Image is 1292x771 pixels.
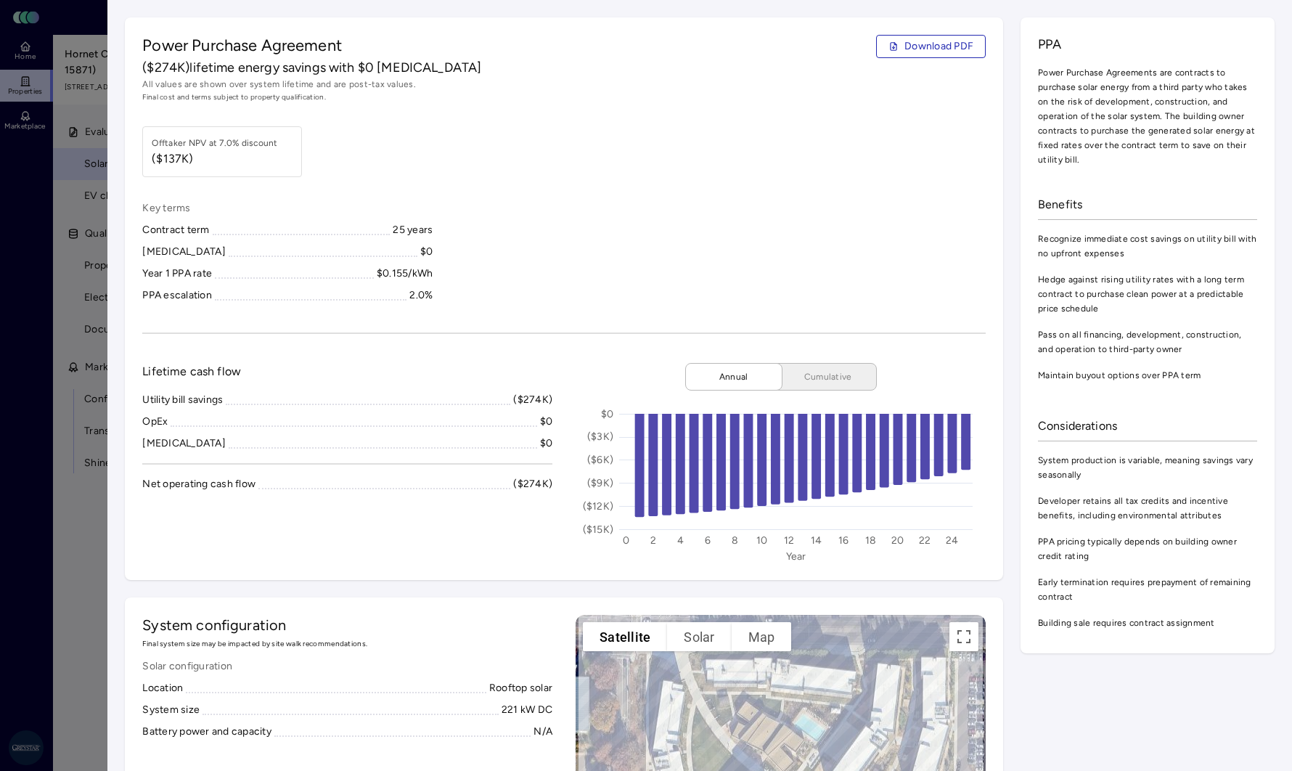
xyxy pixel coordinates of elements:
text: 14 [811,534,822,547]
text: 8 [732,534,738,547]
text: ($15K) [583,523,614,536]
div: OpEx [142,414,168,430]
text: Year [786,550,806,563]
div: Utility bill savings [142,392,223,408]
span: Download PDF [904,38,973,54]
div: Year 1 PPA rate [142,266,212,282]
span: Annual [698,370,770,384]
span: ($137K) [152,150,277,168]
text: 6 [705,534,711,547]
div: Contract term [142,222,209,238]
button: Show street map [732,622,792,651]
text: 22 [919,534,931,547]
text: 16 [838,534,849,547]
button: Show satellite imagery [583,622,667,651]
span: Hedge against rising utility rates with a long term contract to purchase clean power at a predict... [1038,272,1257,316]
div: 2.0% [409,287,433,303]
div: Battery power and capacity [142,724,271,740]
button: Download PDF [876,35,986,58]
button: Toggle fullscreen view [949,622,978,651]
text: 20 [891,534,904,547]
div: $0.155/kWh [377,266,433,282]
text: 0 [623,534,629,547]
div: [MEDICAL_DATA] [142,436,226,452]
text: 2 [650,534,656,547]
div: Net operating cash flow [142,476,255,492]
text: 10 [756,534,768,547]
text: ($12K) [583,500,614,513]
div: Location [142,680,183,696]
span: Building sale requires contract assignment [1038,616,1257,630]
button: Show solar potential [667,622,731,651]
text: 4 [677,534,684,547]
h2: System configuration [142,615,552,635]
span: Early termination requires prepayment of remaining contract [1038,575,1257,604]
text: $0 [601,408,614,420]
span: Final cost and terms subject to property qualification. [142,91,986,103]
div: 25 years [393,222,433,238]
div: $0 [540,436,553,452]
div: [MEDICAL_DATA] [142,244,226,260]
span: All values are shown over system lifetime and are post-tax values. [142,77,986,91]
span: PPA pricing typically depends on building owner credit rating [1038,534,1257,563]
div: 221 kW DC [502,702,552,718]
div: N/A [533,724,552,740]
span: Final system size may be impacted by site walk recommendations. [142,638,552,650]
text: 24 [946,534,959,547]
span: Recognize immediate cost savings on utility bill with no upfront expenses [1038,232,1257,261]
div: Considerations [1038,412,1257,441]
div: ($274K) [513,392,552,408]
div: Benefits [1038,190,1257,220]
text: ($6K) [587,454,613,466]
text: ($3K) [587,431,613,443]
span: PPA [1038,35,1257,54]
div: PPA escalation [142,287,212,303]
div: System size [142,702,200,718]
text: ($9K) [587,477,613,489]
span: Power Purchase Agreement [142,35,342,58]
span: Cumulative [792,370,864,384]
span: Key terms [142,200,433,216]
span: Maintain buyout options over PPA term [1038,368,1257,383]
span: Solar configuration [142,658,552,674]
span: Power Purchase Agreements are contracts to purchase solar energy from a third party who takes on ... [1038,65,1257,167]
text: 18 [865,534,877,547]
span: ($274K) lifetime energy savings with $0 [MEDICAL_DATA] [142,58,481,77]
span: System production is variable, meaning savings vary seasonally [1038,453,1257,482]
div: $0 [420,244,433,260]
div: Offtaker NPV at 7.0% discount [152,136,277,150]
div: $0 [540,414,553,430]
div: Rooftop solar [489,680,552,696]
span: Pass on all financing, development, construction, and operation to third-party owner [1038,327,1257,356]
div: ($274K) [513,476,552,492]
text: 12 [784,534,795,547]
span: Lifetime cash flow [142,363,241,380]
span: Developer retains all tax credits and incentive benefits, including environmental attributes [1038,494,1257,523]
